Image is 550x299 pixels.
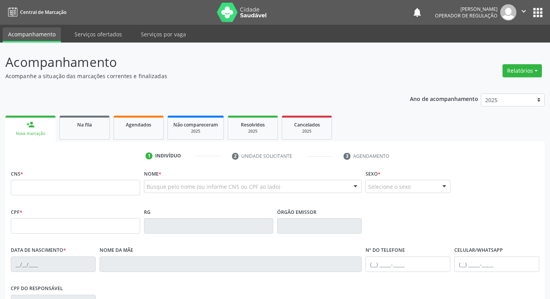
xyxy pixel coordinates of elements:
button: Relatórios [503,64,542,77]
input: __/__/____ [11,256,96,272]
div: 2025 [288,128,326,134]
div: Indivíduo [155,152,181,159]
label: Nome [144,168,161,180]
span: Agendados [126,121,151,128]
label: CPF [11,206,22,218]
label: Celular/WhatsApp [454,244,503,256]
span: Operador de regulação [435,12,498,19]
span: Cancelados [294,121,320,128]
span: Resolvidos [241,121,265,128]
span: Não compareceram [173,121,218,128]
button:  [516,4,531,21]
button: apps [531,6,545,19]
label: Nome da mãe [100,244,133,256]
div: 1 [146,152,152,159]
div: [PERSON_NAME] [435,6,498,12]
a: Serviços por vaga [135,27,191,41]
label: Órgão emissor [277,206,316,218]
label: Sexo [366,168,381,180]
a: Acompanhamento [3,27,61,43]
div: 2025 [234,128,272,134]
span: Selecione o sexo [368,183,411,191]
label: Data de nascimento [11,244,66,256]
label: CNS [11,168,23,180]
i:  [520,7,528,15]
input: (__) _____-_____ [366,256,450,272]
span: Na fila [77,121,92,128]
img: img [500,4,516,21]
label: CPF do responsável [11,283,63,295]
p: Acompanhamento [5,53,383,72]
a: Central de Marcação [5,6,66,19]
p: Acompanhe a situação das marcações correntes e finalizadas [5,72,383,80]
span: Busque pelo nome (ou informe CNS ou CPF ao lado) [147,183,280,191]
div: Nova marcação [11,131,50,137]
span: Central de Marcação [20,9,66,15]
a: Serviços ofertados [69,27,127,41]
label: RG [144,206,151,218]
input: (__) _____-_____ [454,256,539,272]
p: Ano de acompanhamento [410,94,478,103]
button: notifications [412,7,423,18]
div: 2025 [173,128,218,134]
div: person_add [26,120,35,129]
label: Nº do Telefone [366,244,405,256]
